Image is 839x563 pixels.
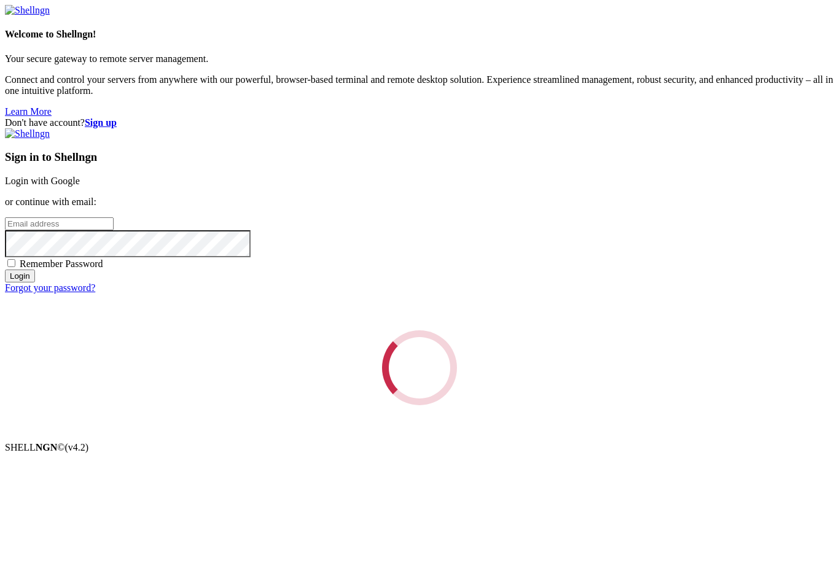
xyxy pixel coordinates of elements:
p: or continue with email: [5,196,834,208]
p: Connect and control your servers from anywhere with our powerful, browser-based terminal and remo... [5,74,834,96]
span: SHELL © [5,442,88,452]
a: Login with Google [5,176,80,186]
a: Learn More [5,106,52,117]
a: Forgot your password? [5,282,95,293]
h3: Sign in to Shellngn [5,150,834,164]
input: Remember Password [7,259,15,267]
input: Login [5,270,35,282]
p: Your secure gateway to remote server management. [5,53,834,64]
div: Loading... [382,330,457,405]
input: Email address [5,217,114,230]
span: Remember Password [20,258,103,269]
span: 4.2.0 [65,442,89,452]
div: Don't have account? [5,117,834,128]
b: NGN [36,442,58,452]
h4: Welcome to Shellngn! [5,29,834,40]
a: Sign up [85,117,117,128]
img: Shellngn [5,5,50,16]
img: Shellngn [5,128,50,139]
